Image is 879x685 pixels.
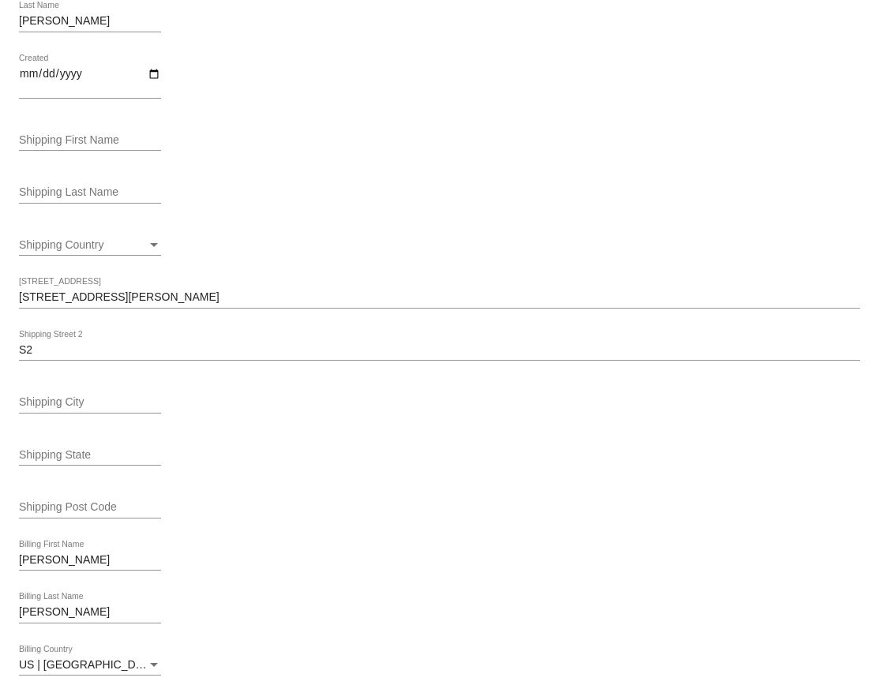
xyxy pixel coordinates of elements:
input: Shipping City [19,396,161,409]
input: Shipping State [19,449,161,462]
input: Billing Last Name [19,606,161,619]
mat-select: Shipping Country [19,239,161,252]
input: Shipping Street 2 [19,344,860,357]
input: Shipping Post Code [19,501,161,514]
input: Created [19,67,161,94]
span: Shipping Country [19,238,103,251]
input: Billing First Name [19,554,161,567]
mat-select: Billing Country [19,659,161,672]
input: Shipping Last Name [19,186,161,199]
input: Last Name [19,15,161,28]
input: Shipping First Name [19,134,161,147]
input: Shipping Street 1 [19,291,860,304]
span: US | [GEOGRAPHIC_DATA] [19,658,159,671]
